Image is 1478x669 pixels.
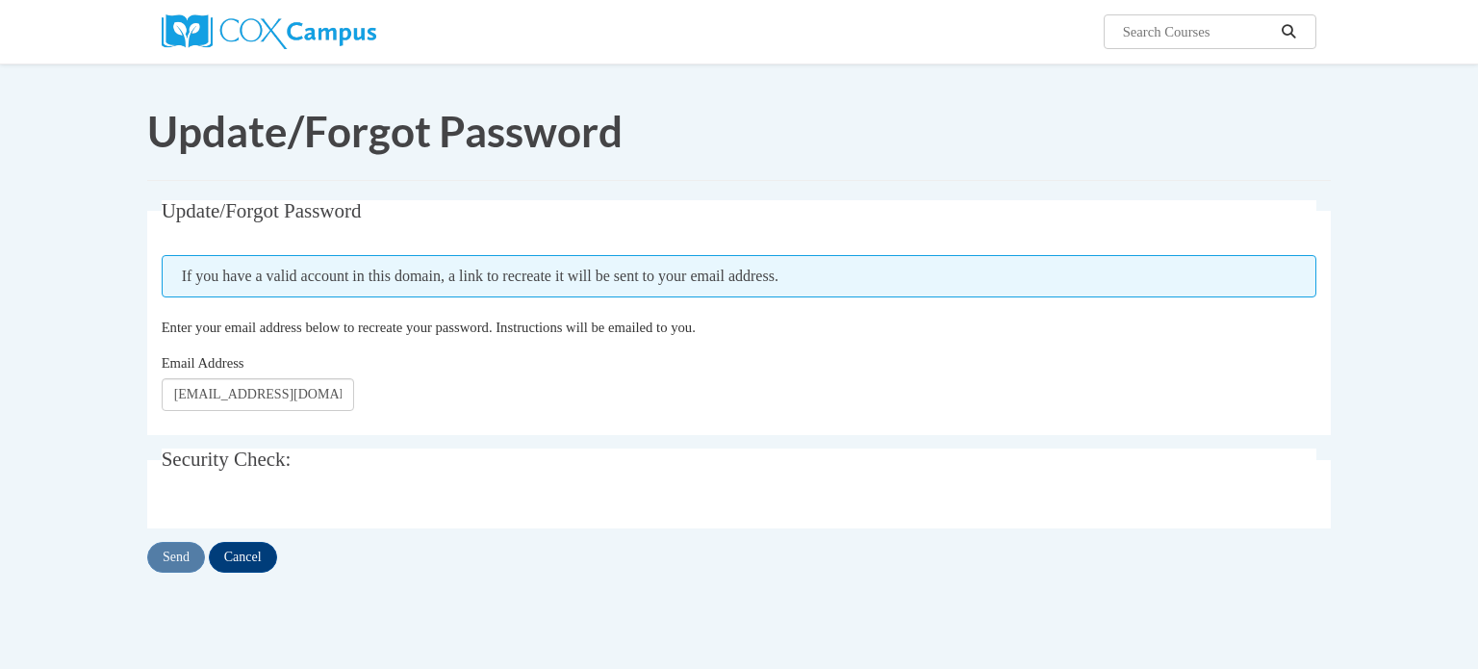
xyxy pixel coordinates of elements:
[1121,20,1275,43] input: Search Courses
[162,320,696,335] span: Enter your email address below to recreate your password. Instructions will be emailed to you.
[1275,20,1304,43] button: Search
[147,106,623,156] span: Update/Forgot Password
[1281,25,1298,39] i: 
[162,448,292,471] span: Security Check:
[162,378,354,411] input: Email
[162,255,1317,297] span: If you have a valid account in this domain, a link to recreate it will be sent to your email addr...
[162,22,376,39] a: Cox Campus
[162,14,376,49] img: Cox Campus
[162,355,244,371] span: Email Address
[162,199,362,222] span: Update/Forgot Password
[209,542,277,573] input: Cancel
